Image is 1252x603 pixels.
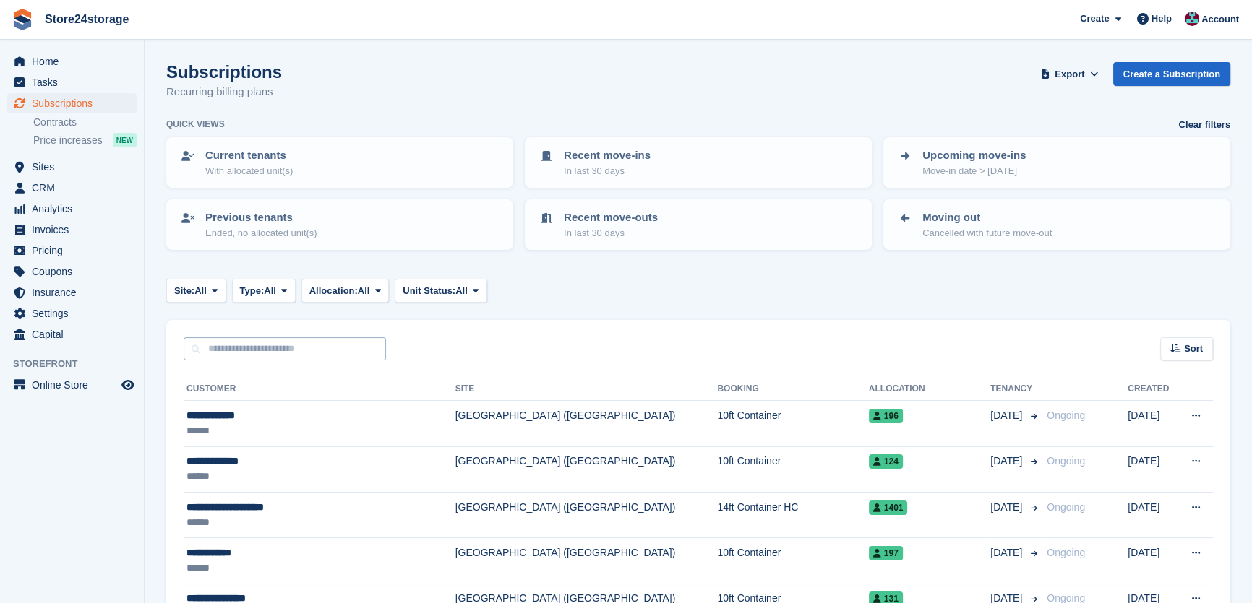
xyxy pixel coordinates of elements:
[564,164,651,178] p: In last 30 days
[564,226,658,240] p: In last 30 days
[205,226,317,240] p: Ended, no allocated unit(s)
[1047,409,1085,421] span: Ongoing
[166,279,226,303] button: Site: All
[309,284,358,298] span: Allocation:
[13,357,144,371] span: Storefront
[7,220,137,240] a: menu
[1038,62,1102,86] button: Export
[7,157,137,177] a: menu
[1185,12,1199,26] img: George
[1128,401,1177,446] td: [DATE]
[455,492,718,537] td: [GEOGRAPHIC_DATA] ([GEOGRAPHIC_DATA])
[32,240,119,261] span: Pricing
[7,324,137,344] a: menu
[168,139,512,186] a: Current tenants With allocated unit(s)
[174,284,194,298] span: Site:
[168,201,512,248] a: Previous tenants Ended, no allocated unit(s)
[455,538,718,584] td: [GEOGRAPHIC_DATA] ([GEOGRAPHIC_DATA])
[885,201,1229,248] a: Moving out Cancelled with future move-out
[869,546,903,560] span: 197
[33,116,137,129] a: Contracts
[922,147,1026,164] p: Upcoming move-ins
[1128,446,1177,492] td: [DATE]
[166,118,225,131] h6: Quick views
[205,209,317,226] p: Previous tenants
[113,133,137,147] div: NEW
[717,401,868,446] td: 10ft Container
[1055,67,1084,82] span: Export
[1080,12,1109,26] span: Create
[32,72,119,92] span: Tasks
[32,303,119,324] span: Settings
[455,401,718,446] td: [GEOGRAPHIC_DATA] ([GEOGRAPHIC_DATA])
[32,157,119,177] span: Sites
[205,147,293,164] p: Current tenants
[166,62,282,82] h1: Subscriptions
[32,261,119,282] span: Coupons
[12,9,33,30] img: stora-icon-8386f47178a22dfd0bd8f6a31ec36ba5ce8667c1dd55bd0f319d3a0aa187defe.svg
[869,409,903,423] span: 196
[922,209,1052,226] p: Moving out
[194,284,207,298] span: All
[32,93,119,113] span: Subscriptions
[32,220,119,240] span: Invoices
[990,545,1025,560] span: [DATE]
[990,454,1025,469] span: [DATE]
[32,178,119,198] span: CRM
[869,378,990,401] th: Allocation
[358,284,370,298] span: All
[869,500,908,515] span: 1401
[205,164,293,178] p: With allocated unit(s)
[717,492,868,537] td: 14ft Container HC
[33,132,137,148] a: Price increases NEW
[1047,501,1085,513] span: Ongoing
[990,500,1025,515] span: [DATE]
[526,201,870,248] a: Recent move-outs In last 30 days
[455,284,468,298] span: All
[1178,118,1230,132] a: Clear filters
[1128,538,1177,584] td: [DATE]
[564,147,651,164] p: Recent move-ins
[869,454,903,469] span: 124
[922,164,1026,178] p: Move-in date > [DATE]
[7,375,137,395] a: menu
[990,378,1041,401] th: Tenancy
[264,284,276,298] span: All
[455,378,718,401] th: Site
[990,408,1025,423] span: [DATE]
[1047,455,1085,467] span: Ongoing
[301,279,390,303] button: Allocation: All
[717,378,868,401] th: Booking
[39,7,135,31] a: Store24storage
[1184,342,1203,356] span: Sort
[7,51,137,71] a: menu
[564,209,658,226] p: Recent move-outs
[1201,12,1239,27] span: Account
[7,178,137,198] a: menu
[232,279,296,303] button: Type: All
[119,376,137,394] a: Preview store
[526,139,870,186] a: Recent move-ins In last 30 days
[7,93,137,113] a: menu
[32,324,119,344] span: Capital
[32,51,119,71] span: Home
[166,84,282,100] p: Recurring billing plans
[240,284,265,298] span: Type:
[7,199,137,219] a: menu
[455,446,718,492] td: [GEOGRAPHIC_DATA] ([GEOGRAPHIC_DATA])
[7,303,137,324] a: menu
[7,282,137,303] a: menu
[1128,492,1177,537] td: [DATE]
[184,378,455,401] th: Customer
[885,139,1229,186] a: Upcoming move-ins Move-in date > [DATE]
[32,199,119,219] span: Analytics
[1128,378,1177,401] th: Created
[33,134,103,147] span: Price increases
[717,538,868,584] td: 10ft Container
[7,240,137,261] a: menu
[717,446,868,492] td: 10ft Container
[403,284,455,298] span: Unit Status:
[1047,547,1085,558] span: Ongoing
[922,226,1052,240] p: Cancelled with future move-out
[1113,62,1230,86] a: Create a Subscription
